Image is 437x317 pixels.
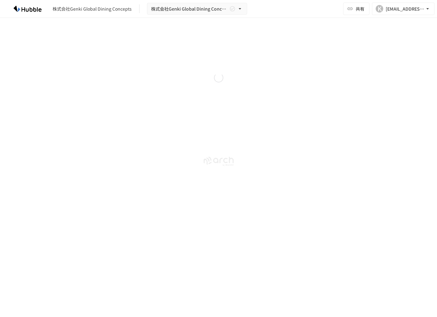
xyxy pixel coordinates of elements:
[376,5,383,12] div: K
[151,5,228,13] span: 株式会社Genki Global Dining Concepts様_Hubbleトライアル導入資料
[53,6,132,12] div: 株式会社Genki Global Dining Concepts
[343,2,369,15] button: 共有
[356,5,364,12] span: 共有
[386,5,424,13] div: [EMAIL_ADDRESS][DOMAIN_NAME]
[147,3,247,15] button: 株式会社Genki Global Dining Concepts様_Hubbleトライアル導入資料
[372,2,434,15] button: K[EMAIL_ADDRESS][DOMAIN_NAME]
[8,4,48,14] img: HzDRNkGCf7KYO4GfwKnzITak6oVsp5RHeZBEM1dQFiQ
